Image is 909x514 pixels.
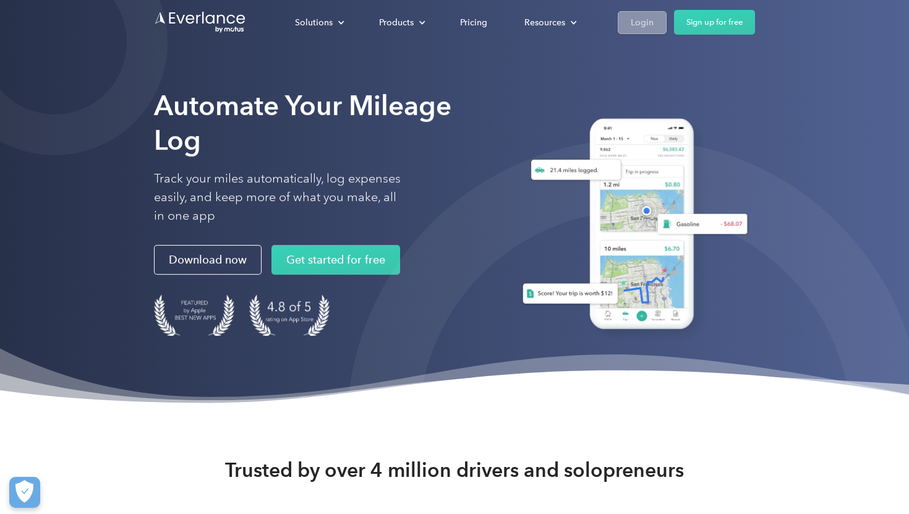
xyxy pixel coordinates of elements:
[154,89,451,156] strong: Automate Your Mileage Log
[283,12,354,33] div: Solutions
[154,294,234,336] img: Badge for Featured by Apple Best New Apps
[225,458,684,482] strong: Trusted by over 4 million drivers and solopreneurs
[249,294,330,336] img: 4.9 out of 5 stars on the app store
[154,11,247,34] a: Go to homepage
[271,245,400,275] a: Get started for free
[674,10,755,35] a: Sign up for free
[154,169,401,225] p: Track your miles automatically, log expenses easily, and keep more of what you make, all in one app
[295,15,333,30] div: Solutions
[512,12,587,33] div: Resources
[9,477,40,508] button: Cookies Settings
[379,15,414,30] div: Products
[367,12,435,33] div: Products
[524,15,565,30] div: Resources
[154,245,262,275] a: Download now
[460,15,487,30] div: Pricing
[448,12,500,33] a: Pricing
[631,15,654,30] div: Login
[508,109,755,343] img: Everlance, mileage tracker app, expense tracking app
[618,11,667,34] a: Login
